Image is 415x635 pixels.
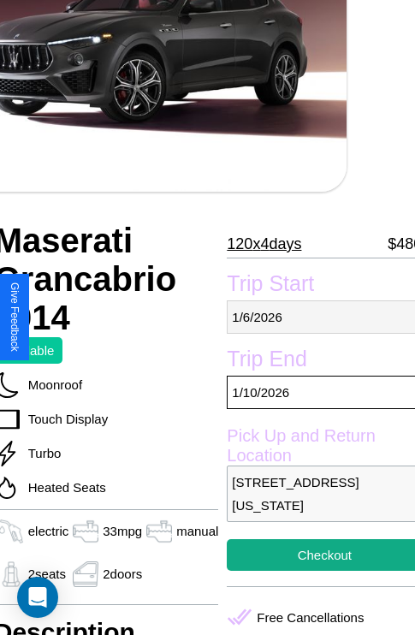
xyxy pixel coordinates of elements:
[142,519,176,544] img: gas
[68,561,103,587] img: gas
[9,282,21,352] div: Give Feedback
[20,373,82,396] p: Moonroof
[20,476,106,499] p: Heated Seats
[28,519,69,543] p: electric
[227,230,301,258] p: 120 x 4 days
[257,606,364,629] p: Free Cancellations
[103,519,142,543] p: 33 mpg
[68,519,103,544] img: gas
[17,577,58,618] div: Open Intercom Messenger
[28,562,66,585] p: 2 seats
[20,442,62,465] p: Turbo
[176,519,218,543] p: manual
[20,407,108,430] p: Touch Display
[103,562,142,585] p: 2 doors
